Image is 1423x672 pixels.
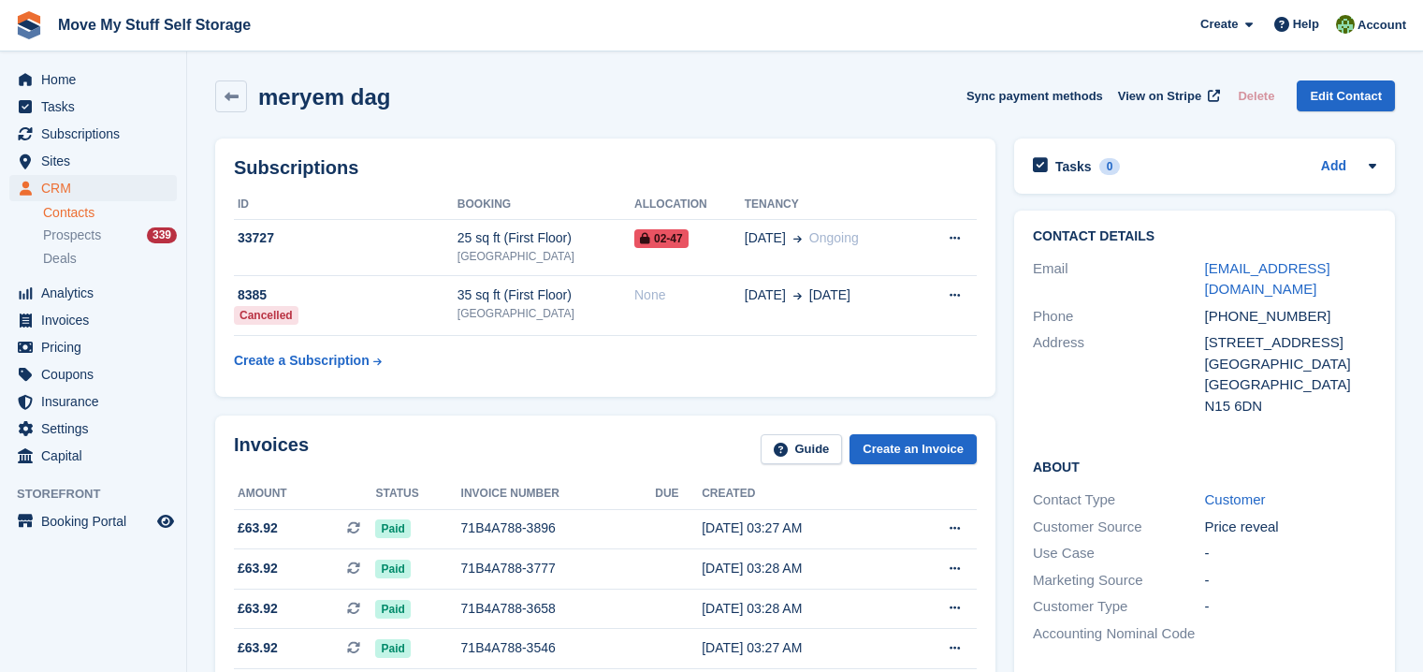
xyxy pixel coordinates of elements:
[761,434,843,465] a: Guide
[234,285,457,305] div: 8385
[461,599,656,619] div: 71B4A788-3658
[702,479,899,509] th: Created
[966,80,1103,111] button: Sync payment methods
[1033,457,1376,475] h2: About
[1205,332,1377,354] div: [STREET_ADDRESS]
[1033,306,1205,328] div: Phone
[15,11,43,39] img: stora-icon-8386f47178a22dfd0bd8f6a31ec36ba5ce8667c1dd55bd0f319d3a0aa187defe.svg
[809,285,850,305] span: [DATE]
[1055,158,1092,175] h2: Tasks
[1205,260,1330,298] a: [EMAIL_ADDRESS][DOMAIN_NAME]
[9,148,177,174] a: menu
[702,599,899,619] div: [DATE] 03:28 AM
[745,190,918,220] th: Tenancy
[41,334,153,360] span: Pricing
[9,416,177,442] a: menu
[43,226,177,245] a: Prospects 339
[1033,258,1205,300] div: Email
[634,190,745,220] th: Allocation
[702,559,899,578] div: [DATE] 03:28 AM
[43,250,77,268] span: Deals
[745,228,786,248] span: [DATE]
[234,479,375,509] th: Amount
[1033,543,1205,564] div: Use Case
[809,230,859,245] span: Ongoing
[1293,15,1319,34] span: Help
[1297,80,1395,111] a: Edit Contact
[9,508,177,534] a: menu
[9,94,177,120] a: menu
[9,361,177,387] a: menu
[41,416,153,442] span: Settings
[1230,80,1282,111] button: Delete
[41,148,153,174] span: Sites
[41,94,153,120] span: Tasks
[147,227,177,243] div: 339
[258,84,390,110] h2: meryem dag
[17,485,186,504] span: Storefront
[9,307,177,333] a: menu
[457,228,634,248] div: 25 sq ft (First Floor)
[375,639,410,658] span: Paid
[1033,596,1205,618] div: Customer Type
[745,285,786,305] span: [DATE]
[1205,491,1266,507] a: Customer
[43,204,177,222] a: Contacts
[655,479,702,509] th: Due
[1205,396,1377,417] div: N15 6DN
[702,519,899,538] div: [DATE] 03:27 AM
[234,190,457,220] th: ID
[238,559,278,578] span: £63.92
[9,443,177,469] a: menu
[41,121,153,147] span: Subscriptions
[1033,623,1205,645] div: Accounting Nominal Code
[41,443,153,469] span: Capital
[1111,80,1224,111] a: View on Stripe
[461,559,656,578] div: 71B4A788-3777
[41,361,153,387] span: Coupons
[375,479,460,509] th: Status
[43,226,101,244] span: Prospects
[9,66,177,93] a: menu
[41,66,153,93] span: Home
[41,388,153,415] span: Insurance
[43,249,177,269] a: Deals
[1033,570,1205,592] div: Marketing Source
[1200,15,1238,34] span: Create
[457,285,634,305] div: 35 sq ft (First Floor)
[1205,374,1377,396] div: [GEOGRAPHIC_DATA]
[238,599,278,619] span: £63.92
[9,334,177,360] a: menu
[234,228,457,248] div: 33727
[1358,16,1406,35] span: Account
[234,434,309,465] h2: Invoices
[1336,15,1355,34] img: Joel Booth
[457,305,634,322] div: [GEOGRAPHIC_DATA]
[1205,306,1377,328] div: [PHONE_NUMBER]
[51,9,258,40] a: Move My Stuff Self Storage
[634,229,689,248] span: 02-47
[1033,229,1376,244] h2: Contact Details
[9,280,177,306] a: menu
[41,307,153,333] span: Invoices
[238,638,278,658] span: £63.92
[234,306,298,325] div: Cancelled
[9,388,177,415] a: menu
[1205,596,1377,618] div: -
[234,343,382,378] a: Create a Subscription
[238,519,278,538] span: £63.92
[461,479,656,509] th: Invoice number
[1205,517,1377,538] div: Price reveal
[9,175,177,201] a: menu
[1033,332,1205,416] div: Address
[1205,354,1377,375] div: [GEOGRAPHIC_DATA]
[234,157,977,179] h2: Subscriptions
[1205,570,1377,592] div: -
[1033,517,1205,538] div: Customer Source
[457,190,634,220] th: Booking
[1033,489,1205,511] div: Contact Type
[234,351,370,371] div: Create a Subscription
[1321,156,1346,178] a: Add
[461,638,656,658] div: 71B4A788-3546
[41,175,153,201] span: CRM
